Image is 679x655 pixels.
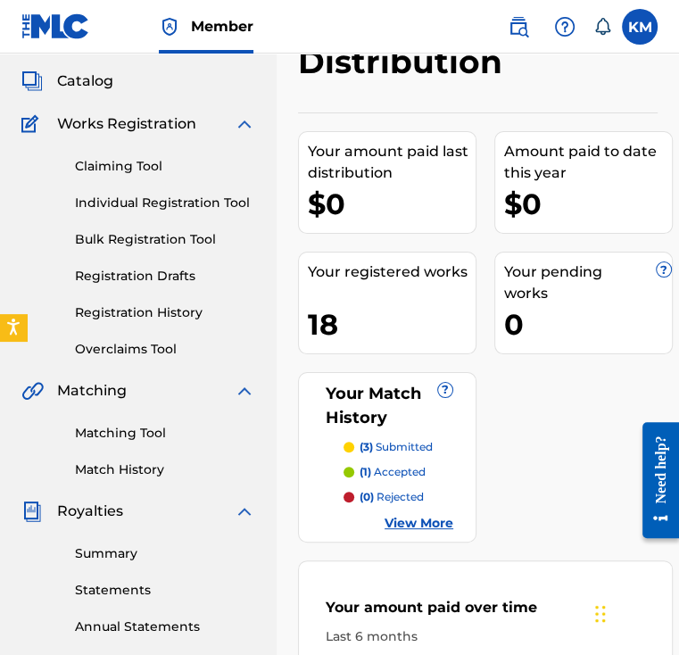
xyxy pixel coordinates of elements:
[504,261,672,304] div: Your pending works
[191,16,253,37] span: Member
[385,514,453,533] a: View More
[344,489,453,505] a: (0) rejected
[360,464,426,480] p: accepted
[308,261,476,283] div: Your registered works
[21,501,43,522] img: Royalties
[504,304,672,344] div: 0
[344,439,453,455] a: (3) submitted
[595,587,606,641] div: Drag
[75,230,255,249] a: Bulk Registration Tool
[75,340,255,359] a: Overclaims Tool
[21,70,43,92] img: Catalog
[234,113,255,135] img: expand
[360,489,424,505] p: rejected
[590,569,679,655] iframe: Chat Widget
[75,581,255,600] a: Statements
[360,439,433,455] p: submitted
[21,380,44,402] img: Matching
[57,113,196,135] span: Works Registration
[360,490,374,503] span: (0)
[554,16,575,37] img: help
[308,141,476,184] div: Your amount paid last distribution
[326,597,645,627] div: Your amount paid over time
[75,157,255,176] a: Claiming Tool
[360,440,373,453] span: (3)
[75,303,255,322] a: Registration History
[75,267,255,286] a: Registration Drafts
[360,465,371,478] span: (1)
[234,380,255,402] img: expand
[629,409,679,552] iframe: Resource Center
[547,9,583,45] div: Help
[57,501,123,522] span: Royalties
[501,9,536,45] a: Public Search
[21,13,90,39] img: MLC Logo
[308,184,476,224] div: $0
[75,194,255,212] a: Individual Registration Tool
[504,184,672,224] div: $0
[75,424,255,443] a: Matching Tool
[75,618,255,636] a: Annual Statements
[321,382,453,430] div: Your Match History
[234,501,255,522] img: expand
[326,627,645,646] div: Last 6 months
[159,16,180,37] img: Top Rightsholder
[21,113,45,135] img: Works Registration
[308,304,476,344] div: 18
[657,262,671,277] span: ?
[57,70,113,92] span: Catalog
[593,18,611,36] div: Notifications
[508,16,529,37] img: search
[504,141,672,184] div: Amount paid to date this year
[57,380,127,402] span: Matching
[344,464,453,480] a: (1) accepted
[21,70,113,92] a: CatalogCatalog
[75,460,255,479] a: Match History
[622,9,658,45] div: User Menu
[75,544,255,563] a: Summary
[438,383,452,397] span: ?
